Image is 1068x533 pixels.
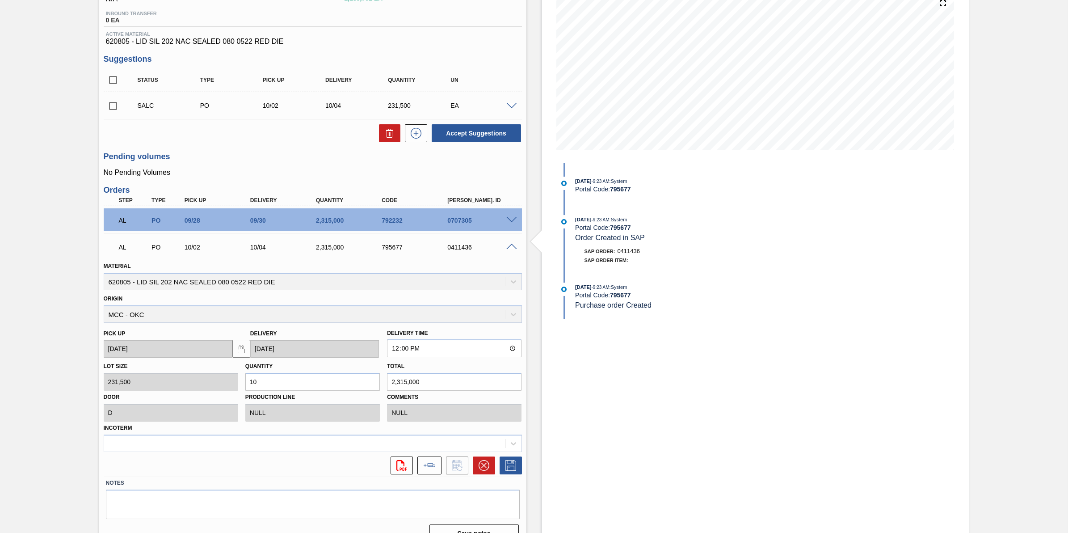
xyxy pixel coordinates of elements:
[468,457,495,474] div: Cancel Order
[104,186,522,195] h3: Orders
[427,123,522,143] div: Accept Suggestions
[448,77,519,83] div: UN
[386,77,457,83] div: Quantity
[323,77,394,83] div: Delivery
[245,391,380,404] label: Production Line
[104,55,522,64] h3: Suggestions
[584,249,615,254] span: SAP Order:
[104,391,238,404] label: Door
[135,102,206,109] div: Suggestion Awaiting Load Composition
[386,457,413,474] div: Open PDF file
[314,217,388,224] div: 2,315,000
[248,217,323,224] div: 09/30/2025
[610,178,627,184] span: : System
[445,197,520,203] div: [PERSON_NAME]. ID
[106,477,520,490] label: Notes
[575,301,652,309] span: Purchase order Created
[198,102,269,109] div: Purchase order
[135,77,206,83] div: Status
[575,178,591,184] span: [DATE]
[261,77,332,83] div: Pick up
[323,102,394,109] div: 10/04/2025
[610,292,631,299] strong: 795677
[561,287,567,292] img: atual
[592,217,610,222] span: - 9:23 AM
[575,284,591,290] span: [DATE]
[387,391,521,404] label: Comments
[106,31,520,37] span: Active Material
[104,340,232,358] input: mm/dd/yyyy
[104,152,522,161] h3: Pending volumes
[575,224,787,231] div: Portal Code:
[104,330,126,337] label: Pick up
[387,327,521,340] label: Delivery Time
[561,219,567,224] img: atual
[104,425,132,431] label: Incoterm
[379,217,454,224] div: 792232
[575,292,787,299] div: Portal Code:
[379,197,454,203] div: Code
[575,234,645,241] span: Order Created in SAP
[119,244,150,251] p: AL
[182,217,257,224] div: 09/28/2025
[387,363,404,369] label: Total
[584,258,628,263] span: SAP Order Item:
[117,211,152,230] div: Awaiting Load Composition
[104,296,123,302] label: Origin
[445,217,520,224] div: 0707305
[617,248,640,254] span: 0411436
[386,102,457,109] div: 231,500
[610,186,631,193] strong: 795677
[106,11,157,16] span: Inbound Transfer
[245,363,273,369] label: Quantity
[182,244,257,251] div: 10/02/2025
[149,217,185,224] div: Purchase order
[445,244,520,251] div: 0411436
[314,244,388,251] div: 2,315,000
[248,244,323,251] div: 10/04/2025
[610,217,627,222] span: : System
[236,343,247,354] img: locked
[575,217,591,222] span: [DATE]
[250,330,277,337] label: Delivery
[374,124,400,142] div: Delete Suggestions
[104,263,131,269] label: Material
[106,38,520,46] span: 620805 - LID SIL 202 NAC SEALED 080 0522 RED DIE
[198,77,269,83] div: Type
[441,457,468,474] div: Inform order change
[432,124,521,142] button: Accept Suggestions
[149,244,185,251] div: Purchase order
[248,197,323,203] div: Delivery
[117,237,152,257] div: Awaiting Load Composition
[448,102,519,109] div: EA
[250,340,379,358] input: mm/dd/yyyy
[592,285,610,290] span: - 9:23 AM
[104,169,522,177] p: No Pending Volumes
[232,340,250,358] button: locked
[117,197,152,203] div: Step
[119,217,150,224] p: AL
[314,197,388,203] div: Quantity
[106,17,157,24] span: 0 EA
[261,102,332,109] div: 10/02/2025
[182,197,257,203] div: Pick up
[413,457,441,474] div: Add to the load composition
[379,244,454,251] div: 795677
[495,457,522,474] div: Save Order
[575,186,787,193] div: Portal Code:
[610,284,627,290] span: : System
[149,197,185,203] div: Type
[610,224,631,231] strong: 795677
[104,363,128,369] label: Lot size
[561,181,567,186] img: atual
[400,124,427,142] div: New suggestion
[592,179,610,184] span: - 9:23 AM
